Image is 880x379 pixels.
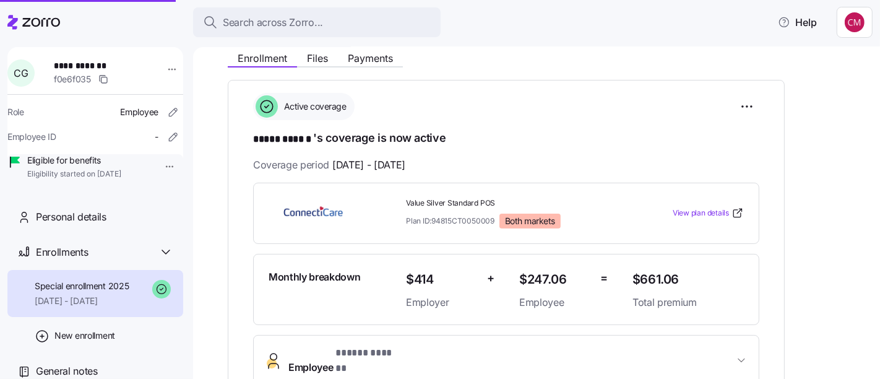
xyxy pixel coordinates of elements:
span: Employee [288,346,402,375]
span: Eligibility started on [DATE] [27,169,121,180]
img: ConnectiCare [269,199,358,227]
span: [DATE] - [DATE] [332,157,405,173]
span: Employer [406,295,477,310]
span: Value Silver Standard POS [406,198,623,209]
a: View plan details [673,207,744,219]
span: Search across Zorro... [223,15,323,30]
img: c76f7742dad050c3772ef460a101715e [845,12,865,32]
span: Payments [348,53,393,63]
span: Eligible for benefits [27,154,121,167]
span: = [600,269,608,287]
h1: 's coverage is now active [253,130,759,147]
span: Employee [120,106,158,118]
span: Special enrollment 2025 [35,280,129,292]
span: + [487,269,494,287]
span: f0e6f035 [54,73,91,85]
span: Total premium [632,295,744,310]
span: Both markets [505,216,555,227]
span: Files [307,53,328,63]
span: $247.06 [519,269,590,290]
span: General notes [36,364,98,379]
span: Coverage period [253,157,405,173]
span: Active coverage [280,100,347,113]
span: Help [778,15,817,30]
span: - [155,131,158,143]
span: $414 [406,269,477,290]
span: Monthly breakdown [269,269,361,285]
span: New enrollment [54,329,115,342]
span: View plan details [673,207,729,219]
button: Search across Zorro... [193,7,441,37]
span: $661.06 [632,269,744,290]
span: Enrollments [36,245,88,260]
span: Role [7,106,24,118]
button: Help [768,10,827,35]
span: C G [14,68,28,78]
span: Employee ID [7,131,56,143]
span: Employee [519,295,590,310]
span: Plan ID: 94815CT0050009 [406,216,494,226]
span: Personal details [36,209,106,225]
span: Enrollment [238,53,287,63]
span: [DATE] - [DATE] [35,295,129,307]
